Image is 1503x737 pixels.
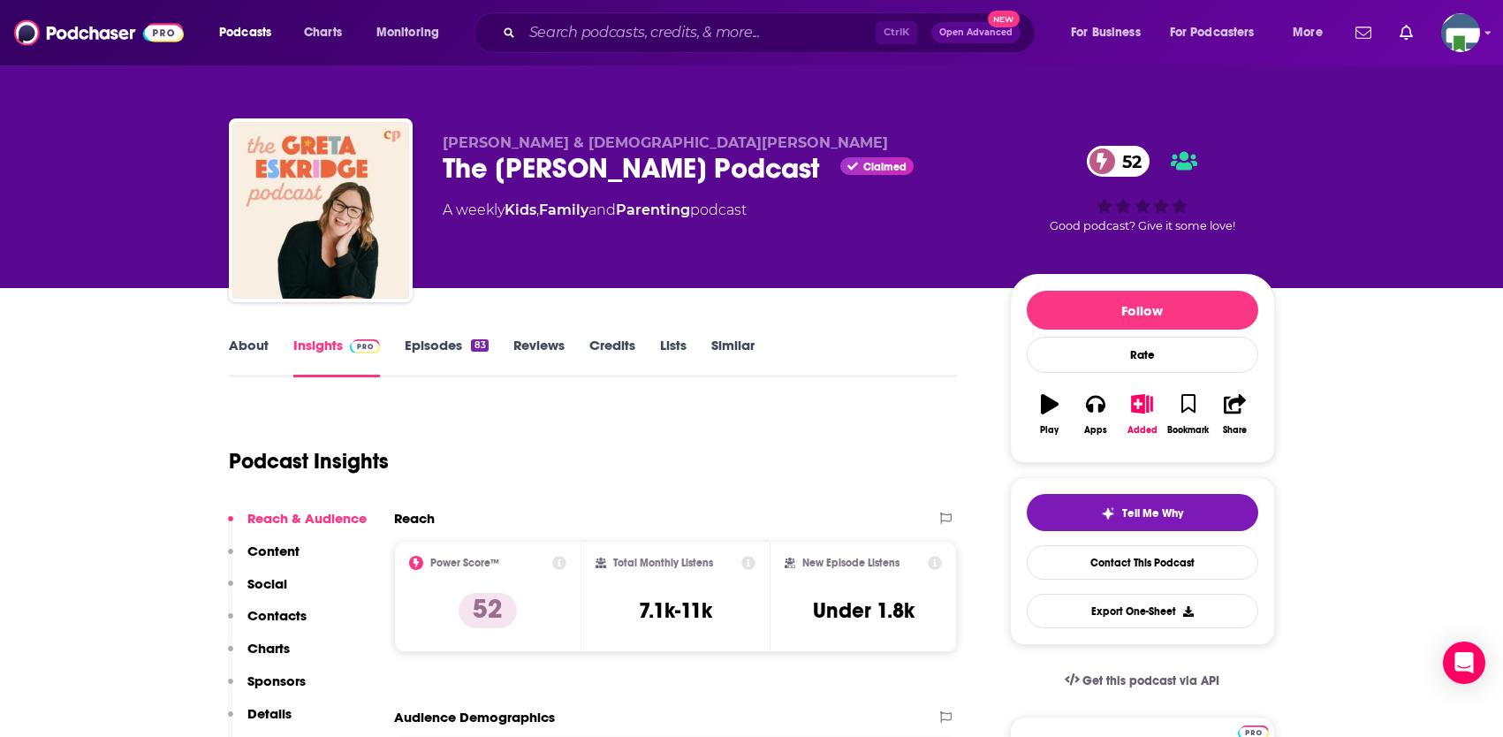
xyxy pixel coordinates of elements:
[1082,673,1219,688] span: Get this podcast via API
[394,510,435,527] h2: Reach
[1071,20,1141,45] span: For Business
[443,200,747,221] div: A weekly podcast
[247,510,367,527] p: Reach & Audience
[247,607,307,624] p: Contacts
[1027,494,1258,531] button: tell me why sparkleTell Me Why
[1104,146,1150,177] span: 52
[1059,19,1163,47] button: open menu
[660,337,687,377] a: Lists
[1101,506,1115,520] img: tell me why sparkle
[539,201,588,218] a: Family
[588,201,616,218] span: and
[1443,642,1485,684] div: Open Intercom Messenger
[247,705,292,722] p: Details
[1280,19,1345,47] button: open menu
[1027,594,1258,628] button: Export One-Sheet
[536,201,539,218] span: ,
[219,20,271,45] span: Podcasts
[1170,20,1255,45] span: For Podcasters
[459,593,517,628] p: 52
[513,337,565,377] a: Reviews
[1165,383,1211,446] button: Bookmark
[505,201,536,218] a: Kids
[988,11,1020,27] span: New
[1441,13,1480,52] img: User Profile
[1441,13,1480,52] span: Logged in as KCMedia
[228,510,367,543] button: Reach & Audience
[589,337,635,377] a: Credits
[304,20,342,45] span: Charts
[232,122,409,299] img: The Greta Eskridge Podcast
[939,28,1013,37] span: Open Advanced
[443,134,888,151] span: [PERSON_NAME] & [DEMOGRAPHIC_DATA][PERSON_NAME]
[1073,383,1119,446] button: Apps
[394,709,555,726] h2: Audience Demographics
[931,22,1021,43] button: Open AdvancedNew
[1211,383,1257,446] button: Share
[1040,425,1059,436] div: Play
[490,12,1052,53] div: Search podcasts, credits, & more...
[1119,383,1165,446] button: Added
[229,448,389,475] h1: Podcast Insights
[228,607,307,640] button: Contacts
[228,672,306,705] button: Sponsors
[1441,13,1480,52] button: Show profile menu
[1027,383,1073,446] button: Play
[228,575,287,608] button: Social
[247,543,300,559] p: Content
[1158,19,1280,47] button: open menu
[1027,337,1258,373] div: Rate
[616,201,690,218] a: Parenting
[1050,219,1235,232] span: Good podcast? Give it some love!
[639,597,712,624] h3: 7.1k-11k
[876,21,917,44] span: Ctrl K
[711,337,755,377] a: Similar
[228,543,300,575] button: Content
[471,339,488,352] div: 83
[802,557,900,569] h2: New Episode Listens
[376,20,439,45] span: Monitoring
[1293,20,1323,45] span: More
[1393,18,1420,48] a: Show notifications dropdown
[14,16,184,49] img: Podchaser - Follow, Share and Rate Podcasts
[1167,425,1209,436] div: Bookmark
[293,337,381,377] a: InsightsPodchaser Pro
[522,19,876,47] input: Search podcasts, credits, & more...
[207,19,294,47] button: open menu
[1051,659,1234,703] a: Get this podcast via API
[1087,146,1150,177] a: 52
[1223,425,1247,436] div: Share
[247,640,290,657] p: Charts
[1027,545,1258,580] a: Contact This Podcast
[350,339,381,353] img: Podchaser Pro
[229,337,269,377] a: About
[247,672,306,689] p: Sponsors
[863,163,907,171] span: Claimed
[430,557,499,569] h2: Power Score™
[1010,134,1275,244] div: 52Good podcast? Give it some love!
[813,597,915,624] h3: Under 1.8k
[1348,18,1378,48] a: Show notifications dropdown
[613,557,713,569] h2: Total Monthly Listens
[228,640,290,672] button: Charts
[1127,425,1158,436] div: Added
[247,575,287,592] p: Social
[1122,506,1183,520] span: Tell Me Why
[1027,291,1258,330] button: Follow
[1084,425,1107,436] div: Apps
[292,19,353,47] a: Charts
[364,19,462,47] button: open menu
[405,337,488,377] a: Episodes83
